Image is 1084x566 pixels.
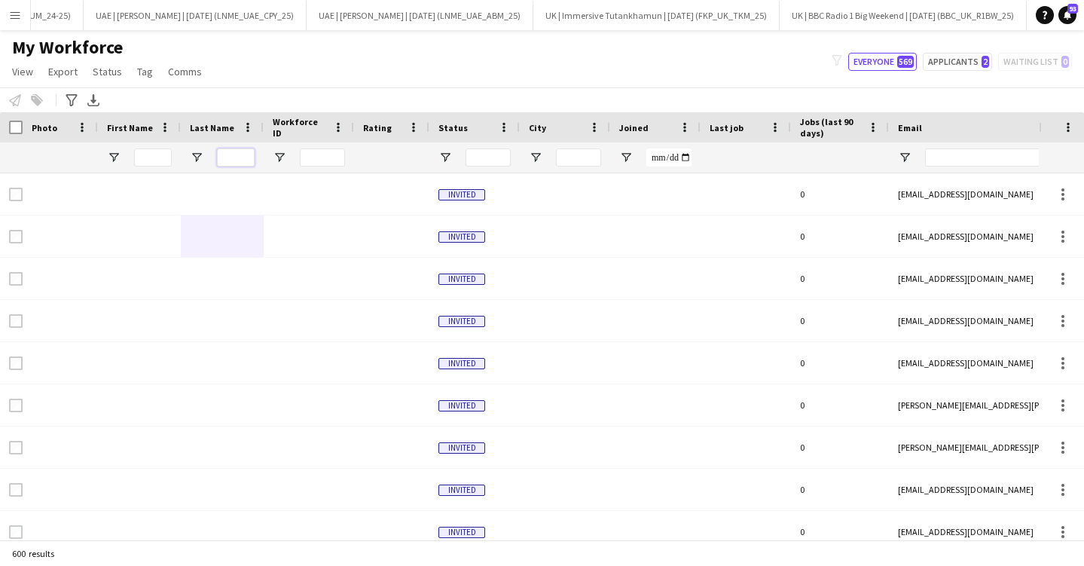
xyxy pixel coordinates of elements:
[134,148,172,167] input: First Name Filter Input
[9,230,23,243] input: Row Selection is disabled for this row (unchecked)
[619,122,649,133] span: Joined
[800,116,862,139] span: Jobs (last 90 days)
[9,441,23,454] input: Row Selection is disabled for this row (unchecked)
[9,188,23,201] input: Row Selection is disabled for this row (unchecked)
[438,231,485,243] span: Invited
[791,258,889,299] div: 0
[898,151,911,164] button: Open Filter Menu
[9,399,23,412] input: Row Selection is disabled for this row (unchecked)
[1058,6,1076,24] a: 93
[533,1,780,30] button: UK | Immersive Tutankhamun | [DATE] (FKP_UK_TKM_25)
[923,53,992,71] button: Applicants2
[1067,4,1078,14] span: 93
[217,148,255,167] input: Last Name Filter Input
[6,62,39,81] a: View
[791,173,889,215] div: 0
[646,148,692,167] input: Joined Filter Input
[438,189,485,200] span: Invited
[63,91,81,109] app-action-btn: Advanced filters
[438,442,485,454] span: Invited
[9,483,23,497] input: Row Selection is disabled for this row (unchecked)
[300,148,345,167] input: Workforce ID Filter Input
[87,62,128,81] a: Status
[848,53,917,71] button: Everyone569
[162,62,208,81] a: Comms
[107,151,121,164] button: Open Filter Menu
[982,56,989,68] span: 2
[791,469,889,510] div: 0
[107,122,153,133] span: First Name
[791,511,889,552] div: 0
[9,356,23,370] input: Row Selection is disabled for this row (unchecked)
[84,1,307,30] button: UAE | [PERSON_NAME] | [DATE] (LNME_UAE_CPY_25)
[307,1,533,30] button: UAE | [PERSON_NAME] | [DATE] (LNME_UAE_ABM_25)
[556,148,601,167] input: City Filter Input
[791,216,889,257] div: 0
[190,122,234,133] span: Last Name
[12,65,33,78] span: View
[12,36,123,59] span: My Workforce
[529,122,546,133] span: City
[190,151,203,164] button: Open Filter Menu
[438,316,485,327] span: Invited
[529,151,542,164] button: Open Filter Menu
[438,485,485,496] span: Invited
[791,384,889,426] div: 0
[438,400,485,411] span: Invited
[438,274,485,285] span: Invited
[9,525,23,539] input: Row Selection is disabled for this row (unchecked)
[619,151,633,164] button: Open Filter Menu
[438,151,452,164] button: Open Filter Menu
[438,122,468,133] span: Status
[32,122,57,133] span: Photo
[780,1,1027,30] button: UK | BBC Radio 1 Big Weekend | [DATE] (BBC_UK_R1BW_25)
[84,91,102,109] app-action-btn: Export XLSX
[791,342,889,384] div: 0
[898,122,922,133] span: Email
[791,427,889,468] div: 0
[710,122,744,133] span: Last job
[363,122,392,133] span: Rating
[131,62,159,81] a: Tag
[9,272,23,286] input: Row Selection is disabled for this row (unchecked)
[438,358,485,369] span: Invited
[93,65,122,78] span: Status
[273,151,286,164] button: Open Filter Menu
[9,314,23,328] input: Row Selection is disabled for this row (unchecked)
[42,62,84,81] a: Export
[168,65,202,78] span: Comms
[791,300,889,341] div: 0
[897,56,914,68] span: 569
[466,148,511,167] input: Status Filter Input
[273,116,327,139] span: Workforce ID
[438,527,485,538] span: Invited
[48,65,78,78] span: Export
[137,65,153,78] span: Tag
